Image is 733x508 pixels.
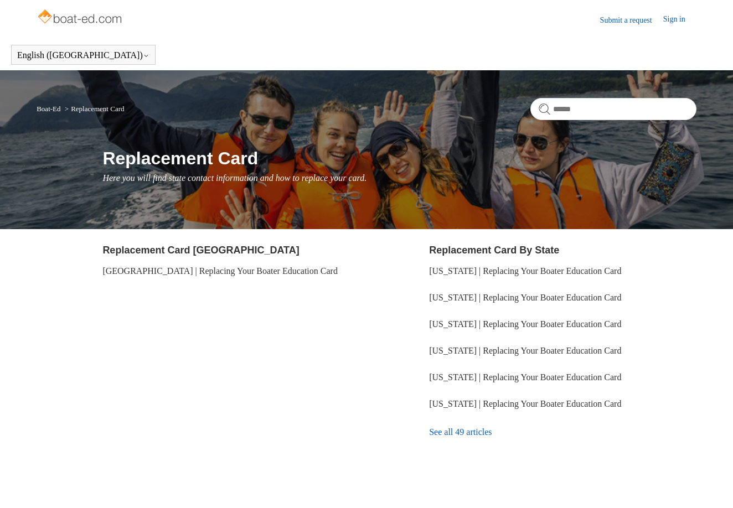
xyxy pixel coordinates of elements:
[102,266,338,276] a: [GEOGRAPHIC_DATA] | Replacing Your Boater Education Card
[530,98,696,120] input: Search
[37,105,60,113] a: Boat-Ed
[429,346,621,355] a: [US_STATE] | Replacing Your Boater Education Card
[429,293,621,302] a: [US_STATE] | Replacing Your Boater Education Card
[37,7,125,29] img: Boat-Ed Help Center home page
[102,172,696,185] p: Here you will find state contact information and how to replace your card.
[600,14,663,26] a: Submit a request
[17,50,149,60] button: English ([GEOGRAPHIC_DATA])
[429,319,621,329] a: [US_STATE] | Replacing Your Boater Education Card
[37,105,63,113] li: Boat-Ed
[429,417,696,447] a: See all 49 articles
[429,245,559,256] a: Replacement Card By State
[663,13,696,27] a: Sign in
[63,105,125,113] li: Replacement Card
[102,245,299,256] a: Replacement Card [GEOGRAPHIC_DATA]
[102,145,696,172] h1: Replacement Card
[429,399,621,408] a: [US_STATE] | Replacing Your Boater Education Card
[429,266,621,276] a: [US_STATE] | Replacing Your Boater Education Card
[429,372,621,382] a: [US_STATE] | Replacing Your Boater Education Card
